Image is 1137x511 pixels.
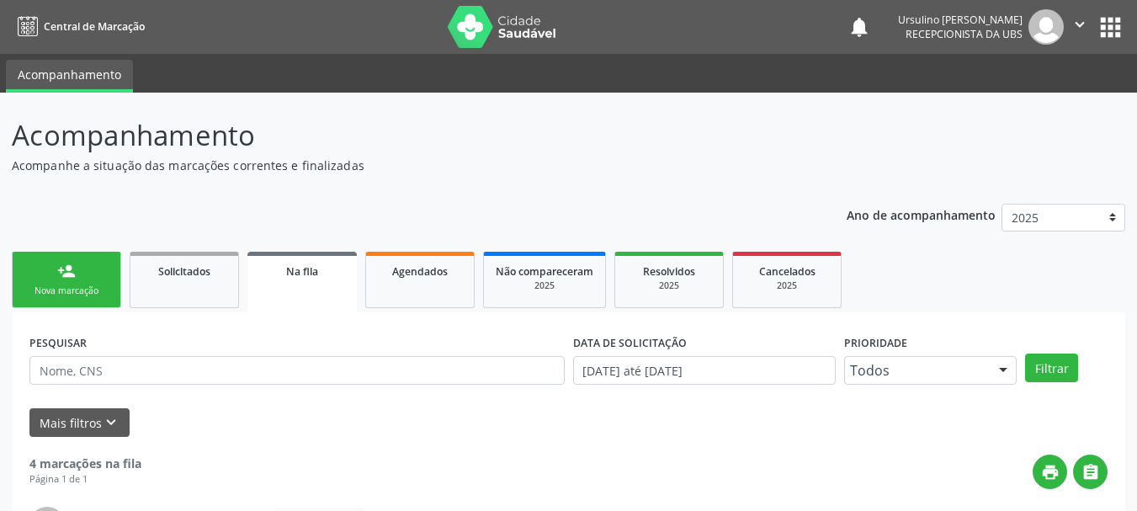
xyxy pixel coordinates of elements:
[1064,9,1096,45] button: 
[12,114,791,157] p: Acompanhamento
[1096,13,1125,42] button: apps
[29,330,87,356] label: PESQUISAR
[906,27,1023,41] span: Recepcionista da UBS
[286,264,318,279] span: Na fila
[496,264,593,279] span: Não compareceram
[844,330,907,356] label: Prioridade
[1041,463,1060,482] i: print
[850,362,982,379] span: Todos
[1071,15,1089,34] i: 
[1073,455,1108,489] button: 
[847,15,871,39] button: notifications
[759,264,816,279] span: Cancelados
[496,279,593,292] div: 2025
[573,330,687,356] label: DATA DE SOLICITAÇÃO
[24,285,109,297] div: Nova marcação
[1025,354,1078,382] button: Filtrar
[1028,9,1064,45] img: img
[57,262,76,280] div: person_add
[392,264,448,279] span: Agendados
[898,13,1023,27] div: Ursulino [PERSON_NAME]
[29,408,130,438] button: Mais filtroskeyboard_arrow_down
[643,264,695,279] span: Resolvidos
[102,413,120,432] i: keyboard_arrow_down
[158,264,210,279] span: Solicitados
[627,279,711,292] div: 2025
[6,60,133,93] a: Acompanhamento
[12,13,145,40] a: Central de Marcação
[29,356,565,385] input: Nome, CNS
[29,472,141,487] div: Página 1 de 1
[745,279,829,292] div: 2025
[1033,455,1067,489] button: print
[573,356,837,385] input: Selecione um intervalo
[29,455,141,471] strong: 4 marcações na fila
[44,19,145,34] span: Central de Marcação
[12,157,791,174] p: Acompanhe a situação das marcações correntes e finalizadas
[1081,463,1100,482] i: 
[847,204,996,225] p: Ano de acompanhamento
